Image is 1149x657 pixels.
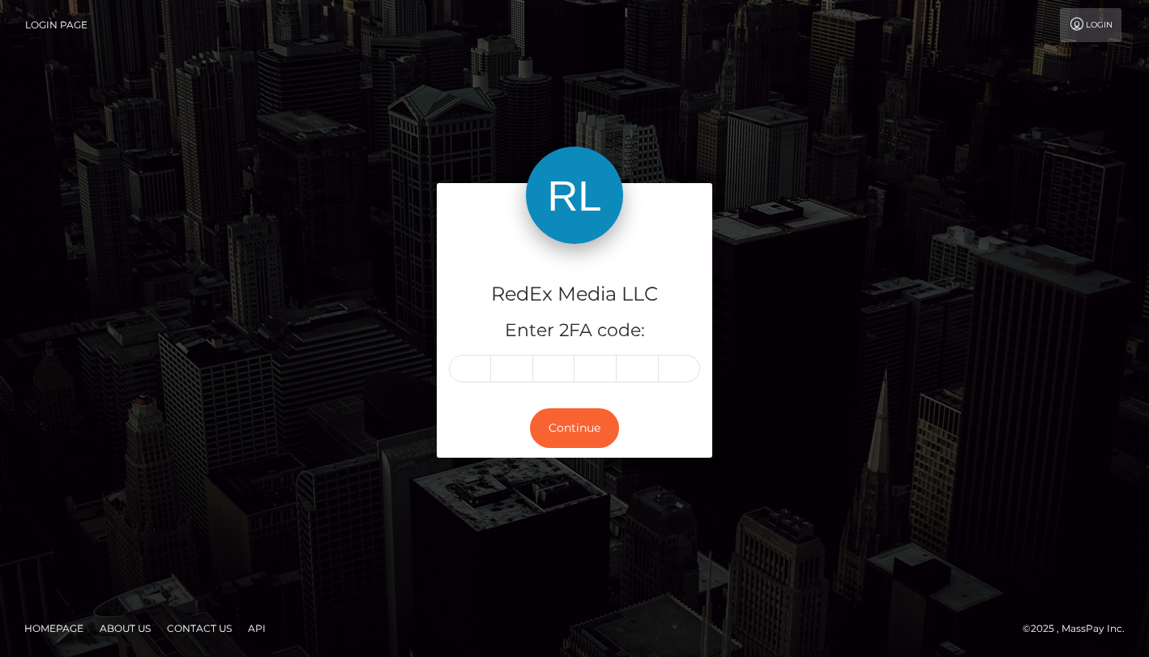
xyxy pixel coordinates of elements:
a: Login Page [25,8,88,42]
img: RedEx Media LLC [526,147,623,244]
a: API [241,616,272,641]
a: Login [1060,8,1121,42]
button: Continue [530,408,619,448]
a: Contact Us [160,616,238,641]
div: © 2025 , MassPay Inc. [1023,620,1137,638]
a: About Us [93,616,157,641]
h4: RedEx Media LLC [449,280,700,309]
h5: Enter 2FA code: [449,318,700,343]
a: Homepage [18,616,90,641]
